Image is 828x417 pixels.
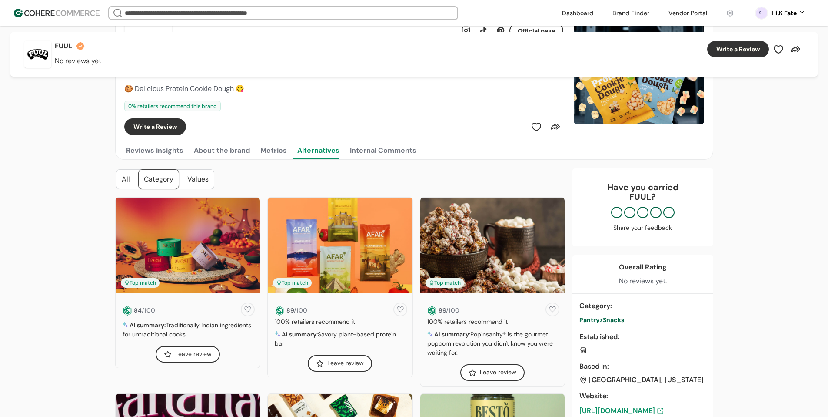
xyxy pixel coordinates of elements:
[579,316,599,324] span: Pantry
[282,330,318,338] span: AI summary:
[308,355,372,372] button: Leave review
[123,321,251,338] span: Traditionally Indian ingredients for untraditional cooks
[509,23,563,39] button: Official page
[124,84,244,93] span: 🍪 Delicious Protein Cookie Dough 😋
[581,223,705,232] div: Share your feedback
[771,9,797,18] div: Hi, K Fate
[14,9,100,17] img: Cohere Logo
[427,330,553,356] span: Popinsanity® is the gourmet popcorn revolution you didn't know you were waiting for.
[581,182,705,202] div: Have you carried
[124,101,221,111] div: 0 % retailers recommend this brand
[579,301,706,311] div: Category :
[603,316,624,324] span: Snacks
[755,7,768,20] svg: 0 percent
[544,301,561,318] button: add to favorite
[392,301,409,318] button: add to favorite
[139,170,179,189] div: Category
[599,316,603,324] span: >
[239,301,256,318] button: add to favorite
[581,192,705,202] p: FUUL ?
[350,145,416,156] div: Internal Comments
[619,262,667,272] div: Overall Rating
[619,276,667,286] div: No reviews yet.
[771,9,805,18] button: Hi,K Fate
[124,142,185,159] button: Reviews insights
[182,170,214,189] div: Values
[192,142,252,159] button: About the brand
[275,330,396,347] span: Savory plant-based protein bar
[296,142,341,159] button: Alternatives
[130,321,166,329] span: AI summary:
[156,346,220,363] button: Leave review
[259,142,289,159] button: Metrics
[579,316,706,325] a: Pantry>Snacks
[579,332,706,342] div: Established :
[579,391,706,401] div: Website :
[579,406,706,416] a: [URL][DOMAIN_NAME]
[579,361,706,372] div: Based In :
[460,364,525,381] button: Leave review
[124,118,186,135] button: Write a Review
[116,170,135,189] div: All
[589,376,704,384] div: [GEOGRAPHIC_DATA], [US_STATE]
[434,330,470,338] span: AI summary:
